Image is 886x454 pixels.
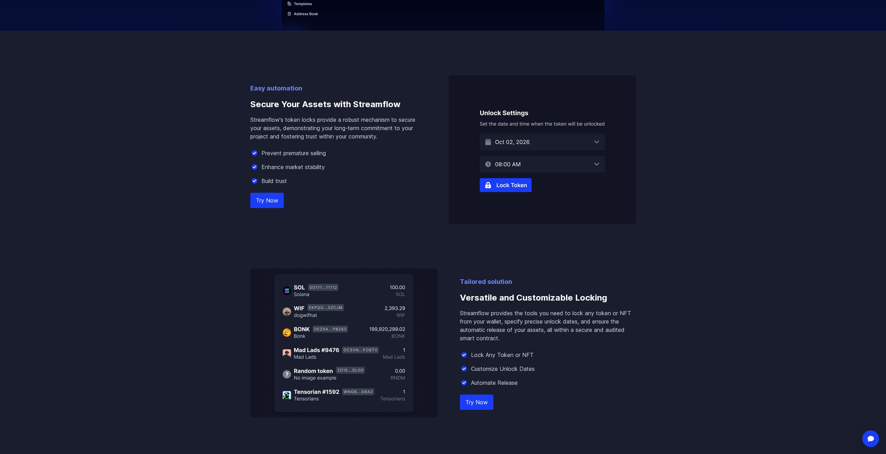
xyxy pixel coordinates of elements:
[250,93,426,116] h3: Secure Your Assets with Streamflow
[261,177,287,185] p: Build trust
[250,83,426,93] p: Easy automation
[261,163,325,171] p: Enhance market stability
[250,269,438,417] img: Versatile and Customizable Locking
[460,277,636,287] p: Tailored solution
[460,287,636,309] h3: Versatile and Customizable Locking
[261,149,326,157] p: Prevent premature selling
[471,379,518,387] p: Automate Release
[250,116,426,141] p: Streamflow's token locks provide a robust mechanism to secure your assets, demonstrating your lon...
[449,75,636,224] img: Secure Your Assets with Streamflow
[250,193,284,208] a: Try Now
[460,309,636,342] p: Streamflow provides the tools you need to lock any token or NFT from your wallet, specify precise...
[471,351,534,359] p: Lock Any Token or NFT
[460,395,493,410] a: Try Now
[471,365,535,373] p: Customize Unlock Dates
[862,430,879,447] div: Open Intercom Messenger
